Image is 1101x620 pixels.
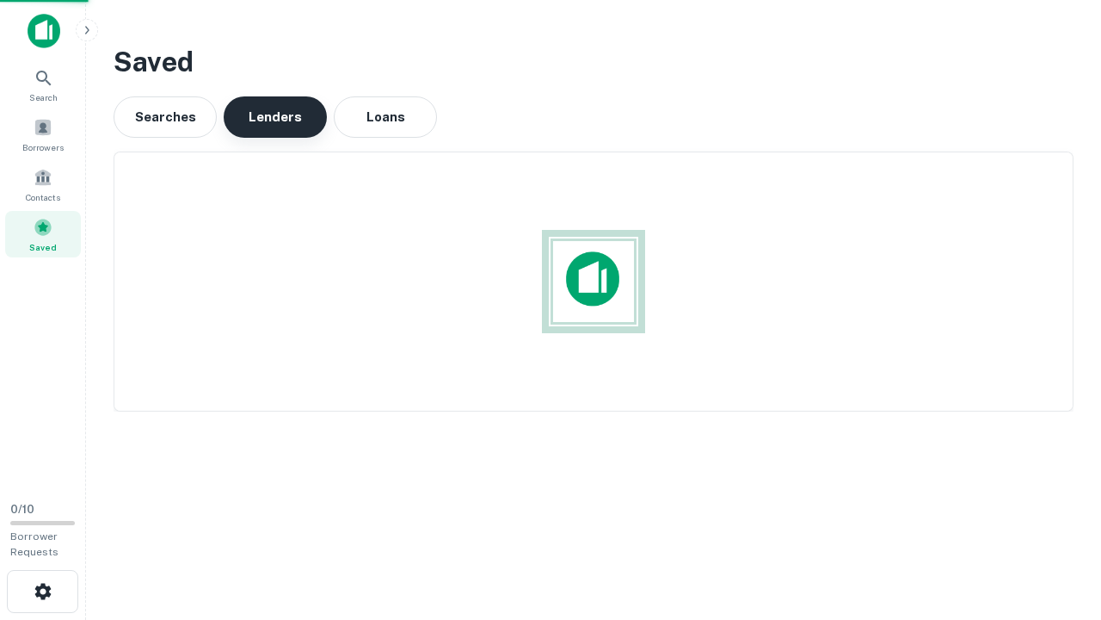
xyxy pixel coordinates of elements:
[10,503,34,516] span: 0 / 10
[29,240,57,254] span: Saved
[22,140,64,154] span: Borrowers
[5,211,81,257] a: Saved
[334,96,437,138] button: Loans
[114,96,217,138] button: Searches
[29,90,58,104] span: Search
[114,41,1073,83] h3: Saved
[5,161,81,208] a: Contacts
[5,111,81,158] a: Borrowers
[26,190,60,204] span: Contacts
[5,61,81,108] a: Search
[1015,482,1101,565] iframe: Chat Widget
[224,96,327,138] button: Lenders
[28,14,60,48] img: capitalize-icon.png
[10,530,58,558] span: Borrower Requests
